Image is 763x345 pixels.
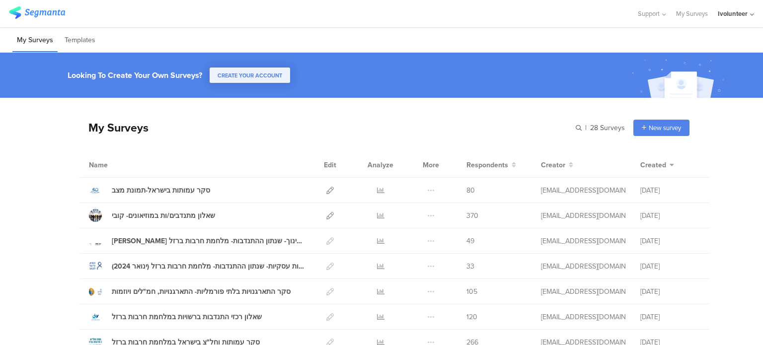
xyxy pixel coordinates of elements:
div: More [420,152,442,177]
button: Created [640,160,674,170]
div: [DATE] [640,312,700,322]
div: סקר עמותות בישראל-תמונת מצב [112,185,210,196]
span: 370 [466,210,478,221]
div: Analyze [366,152,395,177]
span: 80 [466,185,475,196]
div: lioraa@ivolunteer.org.il [541,236,625,246]
button: Creator [541,160,573,170]
div: lioraa@ivolunteer.org.il [541,261,625,272]
div: שאלון למנהלי התנדבות בחינוך- שנתון ההתנדבות- מלחמת חרבות ברזל [112,236,305,246]
div: סקר התארגנויות בלתי פורמליות- התארגנויות, חמ"לים ויוזמות [112,286,291,297]
span: 28 Surveys [590,123,625,133]
div: Name [89,160,149,170]
a: שאלון רכזי התנדבות ברשויות במלחמת חרבות ברזל [89,310,262,323]
div: [DATE] [640,210,700,221]
div: My Surveys [78,119,149,136]
div: Ivolunteer [718,9,748,18]
img: segmanta logo [9,6,65,19]
img: create_account_image.svg [628,56,731,101]
li: My Surveys [12,29,58,52]
span: CREATE YOUR ACCOUNT [218,71,282,79]
span: Respondents [466,160,508,170]
span: | [584,123,588,133]
span: 120 [466,312,477,322]
button: Respondents [466,160,516,170]
div: [DATE] [640,261,700,272]
span: 33 [466,261,474,272]
div: Edit [319,152,341,177]
a: שאלון לחברות עסקיות- שנתון ההתנדבות- מלחמת חרבות ברזל (ינואר 2024) [89,260,305,273]
span: 105 [466,286,477,297]
a: סקר עמותות בישראל-תמונת מצב [89,184,210,197]
span: Support [638,9,660,18]
a: [PERSON_NAME] למנהלי התנדבות בחינוך- שנתון ההתנדבות- מלחמת חרבות ברזל [89,234,305,247]
div: lioraa@ivolunteer.org.il [541,312,625,322]
span: New survey [649,123,681,133]
span: Created [640,160,666,170]
span: 49 [466,236,474,246]
span: Creator [541,160,565,170]
div: lioraa@ivolunteer.org.il [541,185,625,196]
a: סקר התארגנויות בלתי פורמליות- התארגנויות, חמ"לים ויוזמות [89,285,291,298]
button: CREATE YOUR ACCOUNT [210,68,290,83]
div: lioraa@ivolunteer.org.il [541,286,625,297]
li: Templates [60,29,100,52]
div: Looking To Create Your Own Surveys? [68,69,202,81]
div: [DATE] [640,185,700,196]
div: [DATE] [640,286,700,297]
div: שאלון מתנדבים/ות במוזיאונים- קובי [112,210,215,221]
div: שאלון רכזי התנדבות ברשויות במלחמת חרבות ברזל [112,312,262,322]
a: שאלון מתנדבים/ות במוזיאונים- קובי [89,209,215,222]
div: lioraa@ivolunteer.org.il [541,210,625,221]
div: [DATE] [640,236,700,246]
div: שאלון לחברות עסקיות- שנתון ההתנדבות- מלחמת חרבות ברזל (ינואר 2024) [112,261,305,272]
